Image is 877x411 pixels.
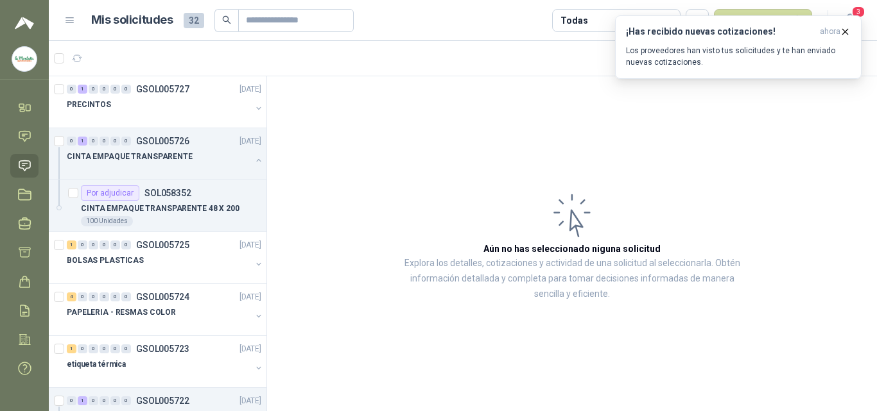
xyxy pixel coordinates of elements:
div: 0 [121,85,131,94]
div: 0 [110,344,120,353]
div: 1 [78,396,87,405]
p: Explora los detalles, cotizaciones y actividad de una solicitud al seleccionarla. Obtén informaci... [395,256,749,302]
a: 0 1 0 0 0 0 GSOL005726[DATE] CINTA EMPAQUE TRANSPARENTE [67,133,264,174]
div: 0 [89,344,98,353]
div: 0 [121,396,131,405]
div: 0 [110,137,120,146]
p: GSOL005722 [136,396,189,405]
div: Por adjudicar [81,185,139,201]
div: 0 [110,396,120,405]
a: 4 0 0 0 0 0 GSOL005724[DATE] PAPELERIA - RESMAS COLOR [67,289,264,330]
div: 100 Unidades [81,216,133,226]
div: Todas [560,13,587,28]
div: 1 [78,85,87,94]
div: 0 [100,137,109,146]
button: Nueva solicitud [714,9,812,32]
p: CINTA EMPAQUE TRANSPARENTE [67,151,193,163]
div: 1 [67,240,76,249]
button: ¡Has recibido nuevas cotizaciones!ahora Los proveedores han visto tus solicitudes y te han enviad... [615,15,862,79]
span: 3 [851,6,865,18]
p: [DATE] [239,135,261,147]
div: 4 [67,292,76,301]
div: 0 [110,292,120,301]
div: 0 [121,344,131,353]
a: Por adjudicarSOL058352CINTA EMPAQUE TRANSPARENTE 48 X 200100 Unidades [49,180,266,232]
p: [DATE] [239,239,261,251]
div: 0 [67,396,76,405]
div: 0 [110,240,120,249]
p: SOL058352 [144,189,191,197]
div: 0 [121,137,131,146]
div: 0 [100,344,109,353]
a: 1 0 0 0 0 0 GSOL005725[DATE] BOLSAS PLASTICAS [67,237,264,278]
div: 0 [121,240,131,249]
h3: ¡Has recibido nuevas cotizaciones! [626,26,815,37]
p: GSOL005726 [136,137,189,146]
p: PAPELERIA - RESMAS COLOR [67,306,176,319]
p: etiqueta térmica [67,358,126,371]
div: 0 [78,344,87,353]
div: 0 [78,240,87,249]
p: [DATE] [239,291,261,303]
div: 0 [67,85,76,94]
p: PRECINTOS [67,99,111,111]
div: 0 [89,137,98,146]
p: CINTA EMPAQUE TRANSPARENTE 48 X 200 [81,203,239,215]
button: 3 [838,9,862,32]
div: 0 [100,292,109,301]
span: 32 [184,13,204,28]
span: ahora [820,26,840,37]
img: Company Logo [12,47,37,71]
div: 0 [100,85,109,94]
p: Los proveedores han visto tus solicitudes y te han enviado nuevas cotizaciones. [626,45,851,68]
a: 1 0 0 0 0 0 GSOL005723[DATE] etiqueta térmica [67,341,264,382]
div: 0 [67,137,76,146]
div: 0 [89,396,98,405]
div: 0 [110,85,120,94]
div: 1 [67,344,76,353]
span: search [222,15,231,24]
div: 0 [121,292,131,301]
p: BOLSAS PLASTICAS [67,255,144,267]
div: 0 [89,240,98,249]
div: 0 [89,85,98,94]
div: 0 [100,240,109,249]
div: 0 [100,396,109,405]
p: GSOL005725 [136,240,189,249]
p: GSOL005723 [136,344,189,353]
p: [DATE] [239,395,261,407]
h1: Mis solicitudes [91,11,173,29]
h3: Aún no has seleccionado niguna solicitud [483,242,661,256]
div: 1 [78,137,87,146]
div: 0 [78,292,87,301]
div: 0 [89,292,98,301]
a: 0 1 0 0 0 0 GSOL005727[DATE] PRECINTOS [67,81,264,122]
p: [DATE] [239,83,261,96]
p: GSOL005724 [136,292,189,301]
p: GSOL005727 [136,85,189,94]
p: [DATE] [239,343,261,355]
img: Logo peakr [15,15,34,31]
